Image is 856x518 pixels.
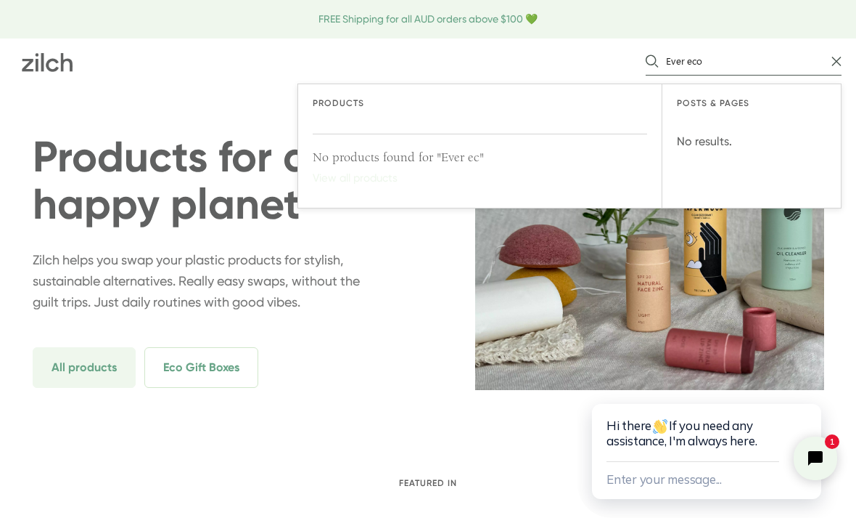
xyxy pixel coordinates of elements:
[313,134,647,167] span: No products found for "Ever ec"
[33,134,382,228] h1: Products for a happy planet
[659,54,831,68] input: What are you looking for?
[677,99,826,108] h2: Posts & Pages
[475,139,824,390] img: zilch-hero-home-2.webp
[313,171,647,186] a: View all products
[646,54,659,68] button: Search
[22,12,834,27] span: FREE Shipping for all AUD orders above $100 💚
[313,99,647,108] h2: Products
[33,250,382,312] p: Zilch helps you swap your plastic products for stylish, sustainable alternatives. Really easy swa...
[144,360,258,374] a: Eco Gift Boxes
[33,360,141,374] a: All products
[831,57,841,67] button: Close search
[33,347,136,388] span: All products
[144,347,258,388] span: Eco Gift Boxes
[577,355,856,518] iframe: Tidio Chat
[22,53,73,72] img: Zilch has done the hard yards and handpicked the best ethical and sustainable products for you an...
[677,134,732,148] span: No results.
[33,479,824,488] h2: Featured in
